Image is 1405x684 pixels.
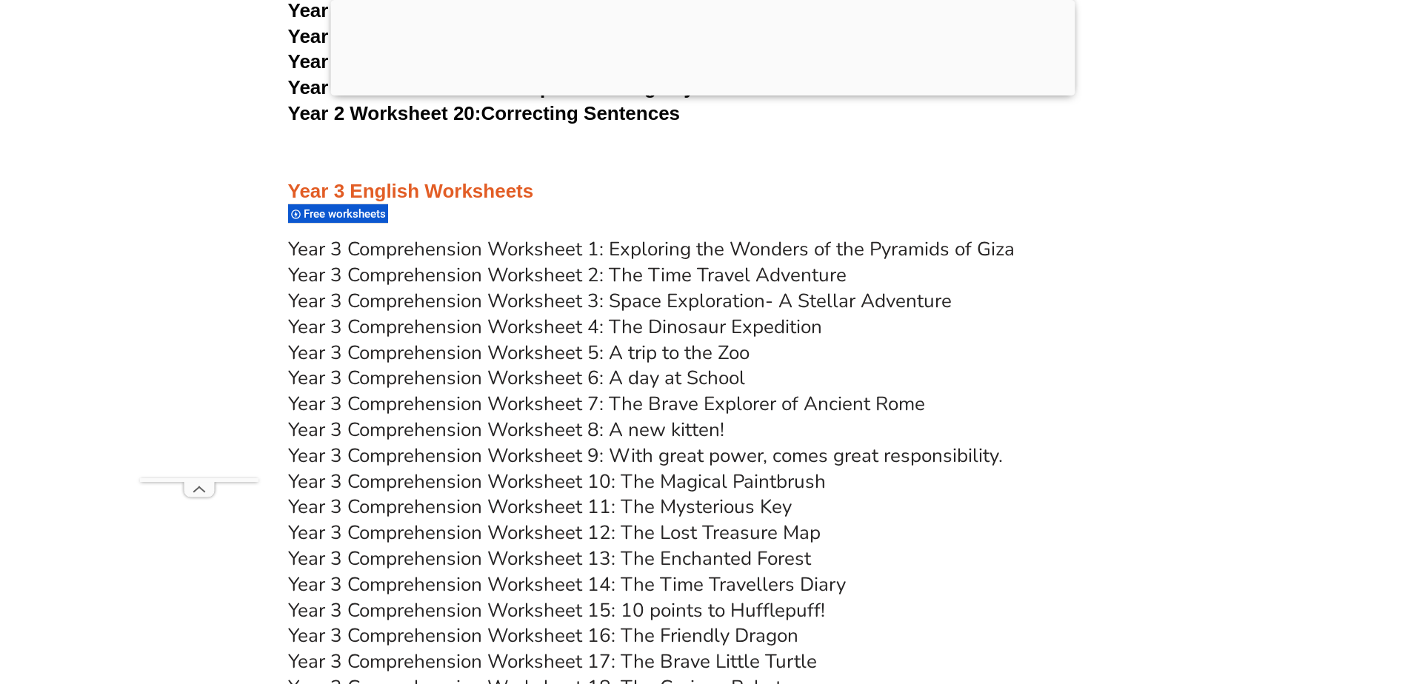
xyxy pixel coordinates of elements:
[288,340,750,366] a: Year 3 Comprehension Worksheet 5: A trip to the Zoo
[288,76,844,98] a: Year 2 Worksheet 19:Descriptive Writing: My Favorite Animal
[288,236,1015,262] a: Year 3 Comprehension Worksheet 1: Exploring the Wonders of the Pyramids of Giza
[288,25,481,47] span: Year 2 Worksheet 17:
[288,262,847,288] a: Year 3 Comprehension Worksheet 2: The Time Travel Adventure
[288,648,817,674] a: Year 3 Comprehension Worksheet 17: The Brave Little Turtle
[304,207,390,221] span: Free worksheets
[288,179,1118,204] h3: Year 3 English Worksheets
[288,102,481,124] span: Year 2 Worksheet 20:
[288,494,792,520] a: Year 3 Comprehension Worksheet 11: The Mysterious Key
[288,597,825,623] a: Year 3 Comprehension Worksheet 15: 10 points to Hufflepuff!
[288,623,798,648] a: Year 3 Comprehension Worksheet 16: The Friendly Dragon
[288,571,846,597] a: Year 3 Comprehension Worksheet 14: The Time Travellers Diary
[288,546,811,571] a: Year 3 Comprehension Worksheet 13: The Enchanted Forest
[288,469,826,494] a: Year 3 Comprehension Worksheet 10: The Magical Paintbrush
[288,50,481,73] span: Year 2 Worksheet 18:
[288,288,952,314] a: Year 3 Comprehension Worksheet 3: Space Exploration- A Stellar Adventure
[288,417,724,443] a: Year 3 Comprehension Worksheet 8: A new kitten!
[288,365,745,391] a: Year 3 Comprehension Worksheet 6: A day at School
[288,204,388,224] div: Free worksheets
[288,443,1003,469] a: Year 3 Comprehension Worksheet 9: With great power, comes great responsibility.
[288,76,481,98] span: Year 2 Worksheet 19:
[288,391,925,417] a: Year 3 Comprehension Worksheet 7: The Brave Explorer of Ancient Rome
[288,25,653,47] a: Year 2 Worksheet 17:Alphabetical Order
[288,102,681,124] a: Year 2 Worksheet 20:Correcting Sentences
[288,50,636,73] a: Year 2 Worksheet 18:Using 'a' and 'an'
[288,314,822,340] a: Year 3 Comprehension Worksheet 4: The Dinosaur Expedition
[1158,517,1405,684] iframe: Chat Widget
[288,520,821,546] a: Year 3 Comprehension Worksheet 12: The Lost Treasure Map
[140,34,258,478] iframe: Advertisement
